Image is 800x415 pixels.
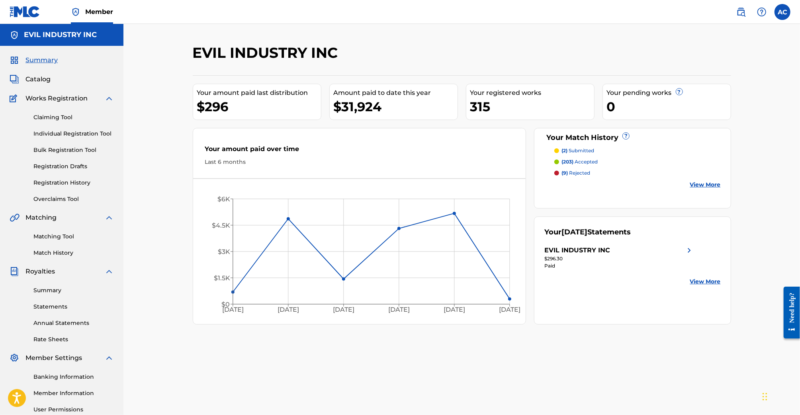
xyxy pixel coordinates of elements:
a: (9) rejected [554,169,721,177]
img: help [757,7,767,17]
a: Match History [33,249,114,257]
a: Banking Information [33,373,114,381]
div: Paid [544,262,694,269]
a: Statements [33,303,114,311]
img: Matching [10,213,20,222]
a: Rate Sheets [33,335,114,344]
div: Your amount paid over time [205,144,514,158]
tspan: $1.5K [213,274,230,282]
div: Your pending works [607,88,731,98]
a: (203) accepted [554,158,721,165]
img: right chevron icon [685,246,694,255]
a: Overclaims Tool [33,195,114,203]
div: $31,924 [334,98,458,116]
tspan: $3K [217,248,230,256]
a: SummarySummary [10,55,58,65]
div: Your Match History [544,132,721,143]
a: Bulk Registration Tool [33,146,114,154]
a: View More [690,181,721,189]
a: Matching Tool [33,232,114,241]
span: Catalog [25,75,51,84]
a: Individual Registration Tool [33,130,114,138]
p: rejected [561,169,590,177]
img: expand [104,94,114,103]
img: search [736,7,746,17]
tspan: [DATE] [278,306,299,314]
a: Claiming Tool [33,113,114,122]
span: Member [85,7,113,16]
div: User Menu [775,4,790,20]
img: expand [104,213,114,222]
p: accepted [561,158,598,165]
a: Member Information [33,389,114,397]
h5: EVIL INDUSTRY INC [24,30,97,39]
div: Your amount paid last distribution [197,88,321,98]
div: $296.30 [544,255,694,262]
a: (2) submitted [554,147,721,154]
span: Matching [25,213,57,222]
div: Amount paid to date this year [334,88,458,98]
div: Your Statements [544,227,631,238]
span: Summary [25,55,58,65]
img: Top Rightsholder [71,7,80,17]
iframe: Resource Center [778,280,800,344]
a: View More [690,277,721,286]
span: Royalties [25,267,55,276]
a: Public Search [733,4,749,20]
p: submitted [561,147,594,154]
span: Works Registration [25,94,88,103]
tspan: [DATE] [388,306,410,314]
a: Summary [33,286,114,295]
tspan: [DATE] [444,306,465,314]
div: 0 [607,98,731,116]
div: $296 [197,98,321,116]
span: (9) [561,170,568,176]
tspan: $0 [221,301,229,308]
a: EVIL INDUSTRY INCright chevron icon$296.30Paid [544,246,694,269]
div: Drag [763,385,767,409]
span: (2) [561,148,567,153]
a: Registration Drafts [33,162,114,171]
span: [DATE] [561,228,587,236]
tspan: [DATE] [222,306,243,314]
img: Catalog [10,75,19,84]
span: ? [623,133,629,139]
img: expand [104,353,114,363]
img: Member Settings [10,353,19,363]
tspan: $6K [217,195,230,203]
img: Accounts [10,30,19,40]
a: User Permissions [33,405,114,414]
span: Member Settings [25,353,82,363]
img: MLC Logo [10,6,40,18]
tspan: [DATE] [499,306,520,314]
div: Last 6 months [205,158,514,166]
img: Works Registration [10,94,20,103]
div: 315 [470,98,594,116]
img: Royalties [10,267,19,276]
div: EVIL INDUSTRY INC [544,246,610,255]
span: (203) [561,159,573,165]
a: Registration History [33,179,114,187]
tspan: $4.5K [211,222,230,229]
div: Your registered works [470,88,594,98]
a: CatalogCatalog [10,75,51,84]
div: Help [754,4,770,20]
img: expand [104,267,114,276]
tspan: [DATE] [333,306,354,314]
a: Annual Statements [33,319,114,327]
img: Summary [10,55,19,65]
span: ? [676,89,683,95]
h2: EVIL INDUSTRY INC [193,44,342,62]
iframe: Chat Widget [760,377,800,415]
